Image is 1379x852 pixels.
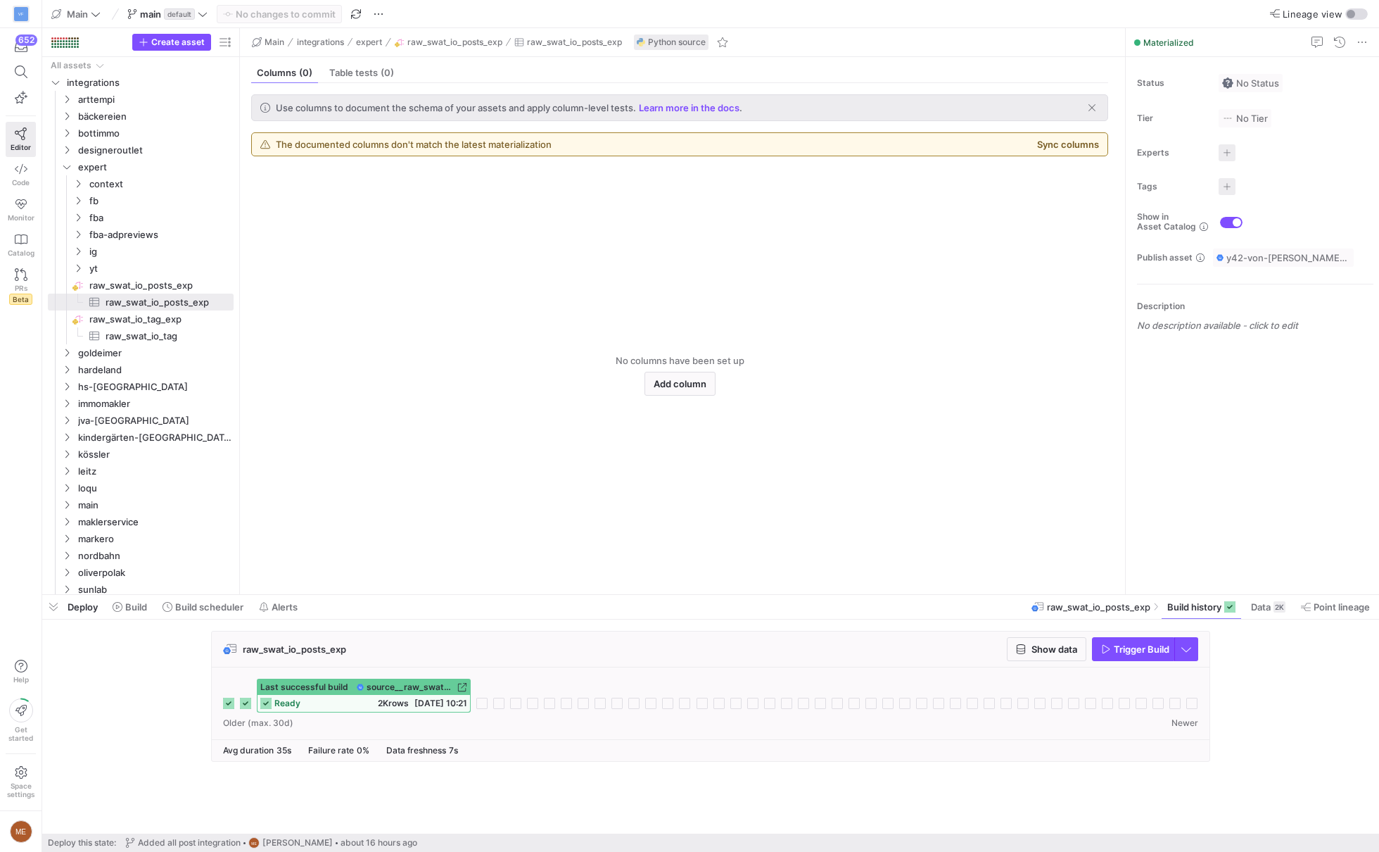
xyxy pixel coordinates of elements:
span: Older (max. 30d) [223,718,293,728]
button: No tierNo Tier [1219,109,1271,127]
span: raw_swat_io_posts_exp [1047,601,1150,613]
span: Monitor [8,213,34,222]
div: Press SPACE to select this row. [48,446,234,463]
span: Tags [1137,182,1207,192]
button: Last successful buildsource__raw_swat_io_posts_exp__raw_swat_io_posts_expready2Krows[DATE] 10:21 [257,679,471,713]
span: Columns [257,68,312,77]
span: Added all post integration [138,838,241,848]
img: No tier [1222,113,1233,124]
div: Press SPACE to select this row. [48,175,234,192]
button: Build scheduler [156,595,250,619]
button: Added all post integrationME[PERSON_NAME]about 16 hours ago [122,834,421,852]
span: Tier [1137,113,1207,123]
span: arttempi [78,92,231,108]
div: The documented columns don't match the latest materialization [276,139,552,150]
span: Data freshness [386,745,446,756]
span: raw_swat_io_posts_exp [527,37,622,47]
p: No description available - click to edit [1137,320,1373,331]
div: Press SPACE to select this row. [48,277,234,294]
span: expert [78,159,231,175]
span: 0% [357,745,369,756]
span: raw_swat_io_posts_exp​​​​​​​​​ [106,294,217,311]
span: raw_swat_io_posts_exp [243,644,346,655]
button: Alerts [253,595,304,619]
span: Show in Asset Catalog [1137,212,1196,232]
div: Press SPACE to select this row. [48,192,234,209]
span: integrations [297,37,344,47]
button: Data2K [1245,595,1292,619]
span: main [78,497,231,513]
a: Editor [6,122,36,157]
span: hs-[GEOGRAPHIC_DATA] [78,379,231,395]
span: markero [78,531,231,547]
a: Spacesettings [6,760,36,805]
span: default [164,8,195,20]
div: Press SPACE to select this row. [48,91,234,108]
span: Use columns to document the schema of your assets and apply column-level tests. [276,102,636,113]
span: source__raw_swat_io_posts_exp__raw_swat_io_posts_exp [367,682,455,692]
span: sunlab [78,582,231,598]
span: Space settings [7,782,34,798]
span: y42-von-[PERSON_NAME]-v3 / y42_Main / source__raw_swat_io_posts_exp__raw_swat_io_posts_exp [1226,252,1350,263]
span: Catalog [8,249,34,257]
span: hardeland [78,362,231,378]
span: fba-adpreviews [89,227,231,243]
span: Point lineage [1314,601,1370,613]
span: about 16 hours ago [341,838,417,848]
span: ready [274,698,300,708]
a: raw_swat_io_posts_exp​​​​​​​​​ [48,294,234,311]
span: No Status [1222,77,1279,89]
div: Press SPACE to select this row. [48,480,234,496]
span: context [89,176,231,192]
div: Press SPACE to select this row. [48,581,234,598]
button: Sync columns [1037,139,1099,150]
span: Lineage view [1283,8,1342,20]
img: undefined [637,38,645,46]
div: Press SPACE to select this row. [48,547,234,564]
span: (0) [299,68,312,77]
button: Point lineage [1295,595,1376,619]
span: raw_swat_io_posts_exp [407,37,502,47]
span: Editor [11,143,31,151]
span: Newer [1171,718,1198,728]
span: raw_swat_io_tag_exp​​​​​​​​ [89,311,231,327]
div: Press SPACE to select this row. [48,429,234,446]
div: Press SPACE to select this row. [48,209,234,226]
div: Press SPACE to select this row. [48,327,234,344]
div: Press SPACE to select this row. [48,564,234,581]
span: 7s [449,745,458,756]
div: 652 [15,35,37,46]
div: Press SPACE to select this row. [48,260,234,277]
div: ME [248,837,260,848]
div: Press SPACE to select this row. [48,496,234,513]
span: leitz [78,463,231,480]
button: Trigger Build [1092,637,1174,661]
span: raw_swat_io_posts_exp​​​​​​​​ [89,277,231,294]
span: Get started [8,725,33,742]
a: raw_swat_io_posts_exp​​​​​​​​ [48,277,234,294]
span: Data [1251,601,1271,613]
span: Beta [9,294,32,305]
button: maindefault [124,5,211,23]
div: . [276,102,751,113]
a: raw_swat_io_tag​​​​​​​​​ [48,327,234,344]
span: Show data [1031,644,1077,655]
div: 2K [1273,601,1285,613]
span: 35s [277,745,291,756]
div: Press SPACE to select this row. [48,142,234,158]
div: Press SPACE to select this row. [48,125,234,142]
span: kindergärten-[GEOGRAPHIC_DATA] [78,430,231,446]
span: oliverpolak [78,565,231,581]
span: PRs [15,284,27,292]
span: main [140,8,161,20]
div: Press SPACE to select this row. [48,311,234,327]
span: expert [356,37,382,47]
button: raw_swat_io_posts_exp [391,34,506,51]
span: fba [89,210,231,226]
button: y42-von-[PERSON_NAME]-v3 / y42_Main / source__raw_swat_io_posts_exp__raw_swat_io_posts_exp [1213,249,1354,267]
button: raw_swat_io_posts_exp [511,34,625,51]
button: 652 [6,34,36,59]
span: Add column [654,378,706,389]
span: Python source [648,37,706,47]
a: source__raw_swat_io_posts_exp__raw_swat_io_posts_exp [357,682,467,692]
